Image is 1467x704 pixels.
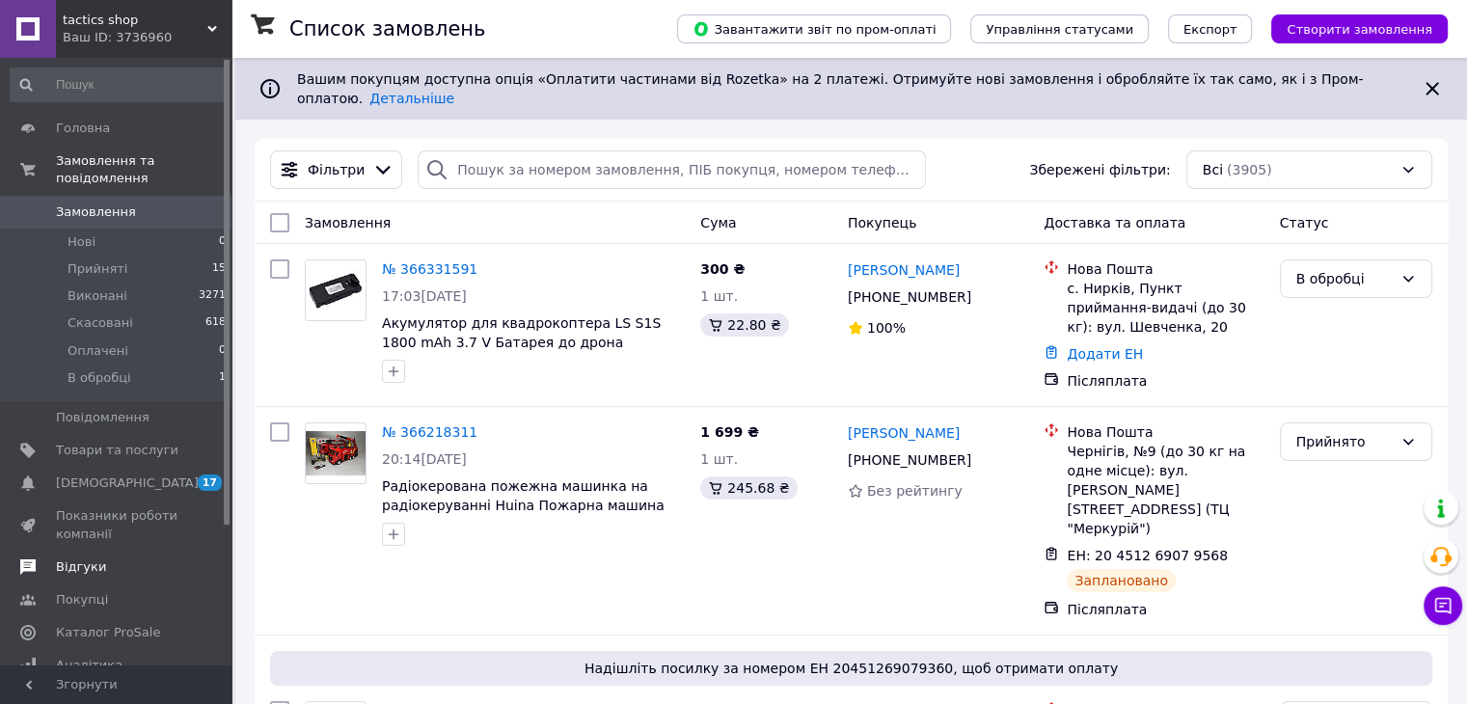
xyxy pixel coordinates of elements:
[308,160,365,179] span: Фільтри
[700,261,745,277] span: 300 ₴
[306,260,366,320] img: Фото товару
[1271,14,1448,43] button: Створити замовлення
[63,29,231,46] div: Ваш ID: 3736960
[848,215,916,230] span: Покупець
[68,369,131,387] span: В обробці
[1287,22,1432,37] span: Створити замовлення
[56,507,178,542] span: Показники роботи компанії
[1280,215,1329,230] span: Статус
[382,261,477,277] a: № 366331591
[1067,346,1143,362] a: Додати ЕН
[1296,431,1393,452] div: Прийнято
[289,17,485,41] h1: Список замовлень
[1203,160,1223,179] span: Всі
[56,120,110,137] span: Головна
[700,451,738,467] span: 1 шт.
[677,14,951,43] button: Завантажити звіт по пром-оплаті
[867,483,963,499] span: Без рейтингу
[848,260,960,280] a: [PERSON_NAME]
[56,442,178,459] span: Товари та послуги
[56,624,160,641] span: Каталог ProSale
[1067,600,1263,619] div: Післяплата
[68,342,128,360] span: Оплачені
[700,288,738,304] span: 1 шт.
[700,424,759,440] span: 1 699 ₴
[278,659,1425,678] span: Надішліть посилку за номером ЕН 20451269079360, щоб отримати оплату
[56,558,106,576] span: Відгуки
[1067,371,1263,391] div: Післяплата
[63,12,207,29] span: tactics shop
[1067,422,1263,442] div: Нова Пошта
[382,478,665,552] a: Радіокерована пожежна машинка на радіокеруванні Huina Пожарна машина на радіоуправлінні Пожарка н...
[693,20,936,38] span: Завантажити звіт по пром-оплаті
[56,474,199,492] span: [DEMOGRAPHIC_DATA]
[1252,20,1448,36] a: Створити замовлення
[848,452,971,468] span: [PHONE_NUMBER]
[56,203,136,221] span: Замовлення
[305,422,367,484] a: Фото товару
[219,342,226,360] span: 0
[382,424,477,440] a: № 366218311
[56,152,231,187] span: Замовлення та повідомлення
[56,591,108,609] span: Покупці
[10,68,228,102] input: Пошук
[1296,268,1393,289] div: В обробці
[382,315,681,389] a: Акумулятор для квадрокоптера LS S1S 1800 mAh 3.7 V Батарея до дрона Акумуляторна батарея до квадр...
[305,215,391,230] span: Замовлення
[700,215,736,230] span: Cума
[56,657,122,674] span: Аналітика
[1227,162,1272,177] span: (3905)
[1067,442,1263,538] div: Чернігів, №9 (до 30 кг на одне місце): вул. [PERSON_NAME][STREET_ADDRESS] (ТЦ "Меркурій")
[68,260,127,278] span: Прийняті
[199,287,226,305] span: 3271
[198,474,222,491] span: 17
[1183,22,1237,37] span: Експорт
[867,320,906,336] span: 100%
[1029,160,1170,179] span: Збережені фільтри:
[848,289,971,305] span: [PHONE_NUMBER]
[1168,14,1253,43] button: Експорт
[68,314,133,332] span: Скасовані
[369,91,454,106] a: Детальніше
[68,233,95,251] span: Нові
[1067,569,1176,592] div: Заплановано
[700,313,788,337] div: 22.80 ₴
[1044,215,1185,230] span: Доставка та оплата
[986,22,1133,37] span: Управління статусами
[1067,259,1263,279] div: Нова Пошта
[970,14,1149,43] button: Управління статусами
[305,259,367,321] a: Фото товару
[382,451,467,467] span: 20:14[DATE]
[212,260,226,278] span: 15
[297,71,1363,106] span: Вашим покупцям доступна опція «Оплатити частинами від Rozetka» на 2 платежі. Отримуйте нові замов...
[700,476,797,500] div: 245.68 ₴
[68,287,127,305] span: Виконані
[1424,586,1462,625] button: Чат з покупцем
[382,288,467,304] span: 17:03[DATE]
[1067,279,1263,337] div: с. Нирків, Пункт приймання-видачі (до 30 кг): вул. Шевченка, 20
[1067,548,1228,563] span: ЕН: 20 4512 6907 9568
[418,150,926,189] input: Пошук за номером замовлення, ПІБ покупця, номером телефону, Email, номером накладної
[848,423,960,443] a: [PERSON_NAME]
[219,369,226,387] span: 1
[56,409,149,426] span: Повідомлення
[219,233,226,251] span: 0
[306,431,366,476] img: Фото товару
[205,314,226,332] span: 618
